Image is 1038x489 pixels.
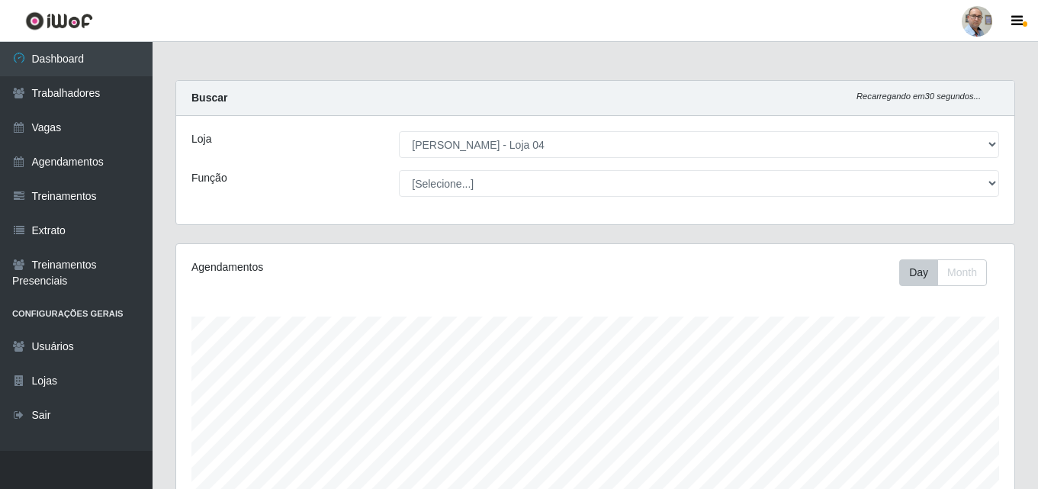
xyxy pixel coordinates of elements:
[899,259,987,286] div: First group
[191,92,227,104] strong: Buscar
[937,259,987,286] button: Month
[899,259,999,286] div: Toolbar with button groups
[899,259,938,286] button: Day
[191,131,211,147] label: Loja
[25,11,93,31] img: CoreUI Logo
[191,259,515,275] div: Agendamentos
[191,170,227,186] label: Função
[856,92,981,101] i: Recarregando em 30 segundos...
